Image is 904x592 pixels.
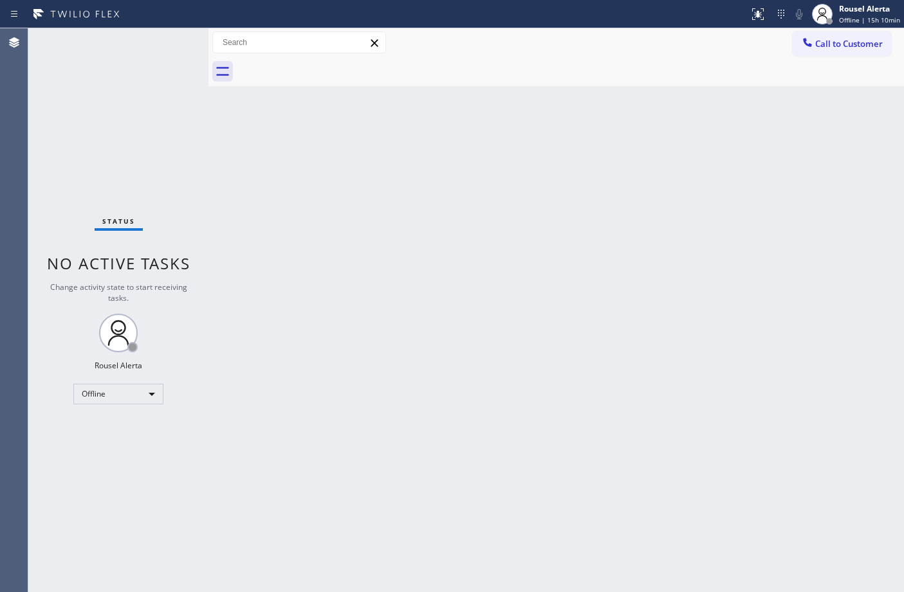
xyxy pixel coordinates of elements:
[793,31,891,56] button: Call to Customer
[50,282,187,303] span: Change activity state to start receiving tasks.
[815,38,883,49] span: Call to Customer
[95,360,142,371] div: Rousel Alerta
[839,15,900,24] span: Offline | 15h 10min
[102,217,135,226] span: Status
[790,5,808,23] button: Mute
[47,253,190,274] span: No active tasks
[213,32,385,53] input: Search
[839,3,900,14] div: Rousel Alerta
[73,384,163,404] div: Offline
